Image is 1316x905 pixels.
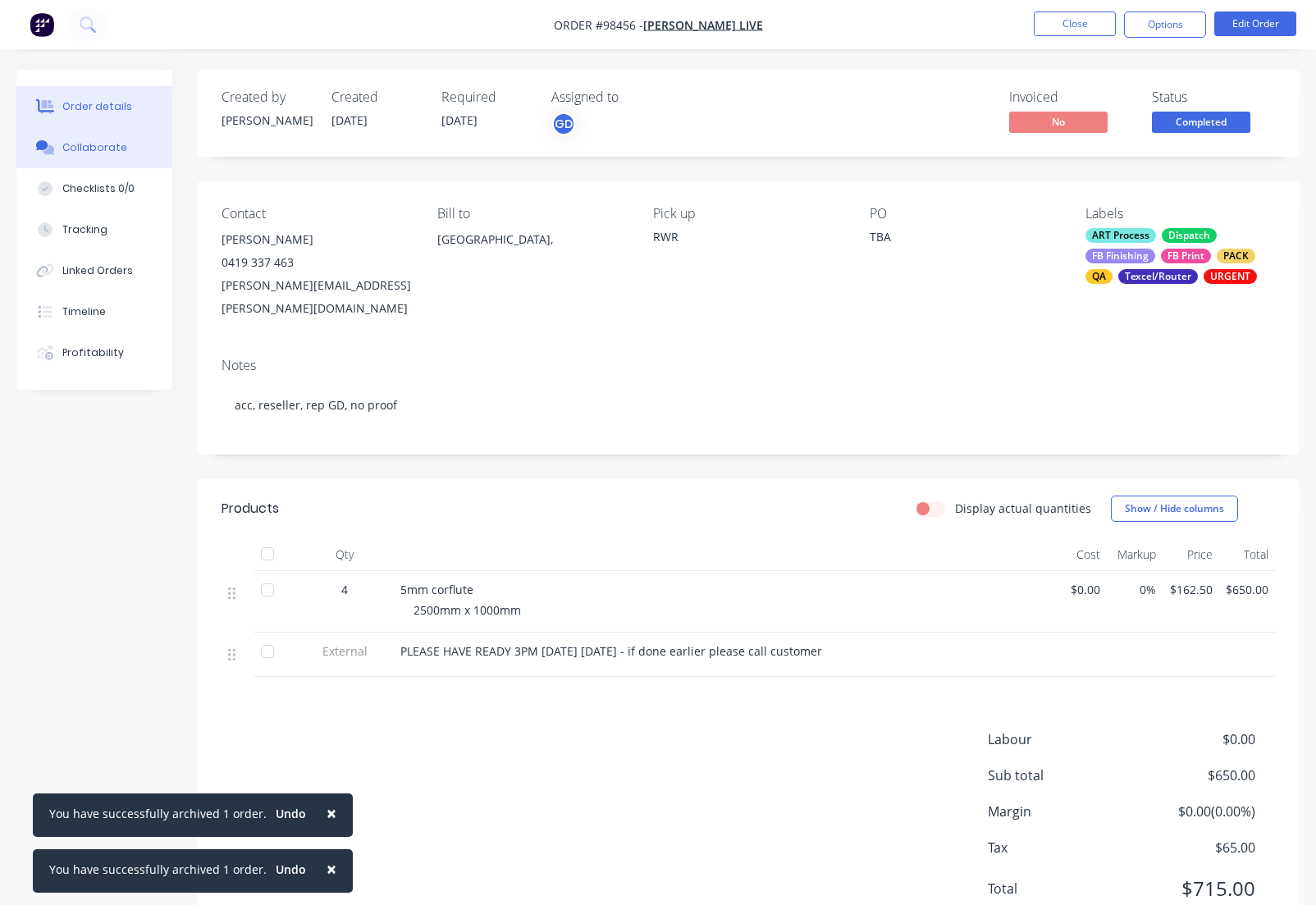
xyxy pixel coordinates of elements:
div: [GEOGRAPHIC_DATA], [437,228,627,251]
div: Markup [1107,538,1163,571]
div: Dispatch [1162,228,1217,243]
button: Linked Orders [16,250,172,291]
div: Texcel/Router [1118,269,1198,284]
div: PO [870,206,1059,222]
div: URGENT [1204,269,1257,284]
button: Close [310,849,353,889]
div: Required [441,89,532,105]
div: ART Process [1085,228,1156,243]
span: External [302,642,387,660]
button: GD [551,112,576,136]
button: Undo [267,802,315,826]
div: Order details [62,99,132,114]
div: Bill to [437,206,627,222]
button: Close [310,793,353,833]
div: [PERSON_NAME][EMAIL_ADDRESS][PERSON_NAME][DOMAIN_NAME] [222,274,411,320]
div: 0419 337 463 [222,251,411,274]
span: PLEASE HAVE READY 3PM [DATE] [DATE] - if done earlier please call customer [400,643,822,659]
span: Labour [988,729,1134,749]
button: Options [1124,11,1206,38]
div: Created by [222,89,312,105]
span: No [1009,112,1108,132]
div: Tracking [62,222,107,237]
button: Profitability [16,332,172,373]
span: 2500mm x 1000mm [414,602,521,618]
button: Completed [1152,112,1250,136]
button: Close [1034,11,1116,36]
div: Profitability [62,345,124,360]
div: You have successfully archived 1 order. [49,805,267,822]
div: Qty [295,538,394,571]
div: Timeline [62,304,106,319]
div: [PERSON_NAME] [222,112,312,129]
span: 0% [1113,581,1157,598]
div: Created [331,89,422,105]
div: Linked Orders [62,263,133,278]
div: PACK [1217,249,1255,263]
button: Order details [16,86,172,127]
span: $650.00 [1226,581,1269,598]
span: [DATE] [441,112,478,128]
button: Undo [267,857,315,882]
span: $65.00 [1134,838,1255,857]
div: [PERSON_NAME]0419 337 463[PERSON_NAME][EMAIL_ADDRESS][PERSON_NAME][DOMAIN_NAME] [222,228,411,320]
div: Invoiced [1009,89,1132,105]
div: FB Finishing [1085,249,1155,263]
span: × [327,857,336,880]
div: acc, reseller, rep GD, no proof [222,380,1275,430]
span: Sub total [988,766,1134,785]
div: [PERSON_NAME] [222,228,411,251]
div: RWR [653,228,843,245]
span: × [327,802,336,825]
div: Contact [222,206,411,222]
span: Margin [988,802,1134,821]
div: Checklists 0/0 [62,181,135,196]
span: Completed [1152,112,1250,132]
div: [GEOGRAPHIC_DATA], [437,228,627,281]
div: FB Print [1161,249,1211,263]
button: Show / Hide columns [1111,496,1238,522]
span: $0.00 [1057,581,1100,598]
span: Total [988,879,1134,898]
a: [PERSON_NAME] LIVE [643,17,763,33]
button: Timeline [16,291,172,332]
div: QA [1085,269,1113,284]
div: Total [1219,538,1276,571]
button: Edit Order [1214,11,1296,36]
span: $650.00 [1134,766,1255,785]
div: Assigned to [551,89,715,105]
span: Tax [988,838,1134,857]
div: Notes [222,358,1275,373]
span: [DATE] [331,112,368,128]
div: TBA [870,228,1059,251]
span: $0.00 [1134,729,1255,749]
span: 5mm corflute [400,582,473,597]
div: Cost [1050,538,1107,571]
span: $0.00 ( 0.00 %) [1134,802,1255,821]
button: Checklists 0/0 [16,168,172,209]
div: Price [1163,538,1219,571]
span: $715.00 [1134,874,1255,903]
div: Collaborate [62,140,127,155]
span: 4 [341,581,348,598]
div: You have successfully archived 1 order. [49,861,267,878]
div: Status [1152,89,1275,105]
span: Order #98456 - [554,17,643,33]
img: Factory [30,12,54,37]
button: Collaborate [16,127,172,168]
div: Pick up [653,206,843,222]
label: Display actual quantities [955,500,1091,517]
div: Products [222,499,279,519]
div: Labels [1085,206,1275,222]
button: Tracking [16,209,172,250]
span: $162.50 [1169,581,1213,598]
